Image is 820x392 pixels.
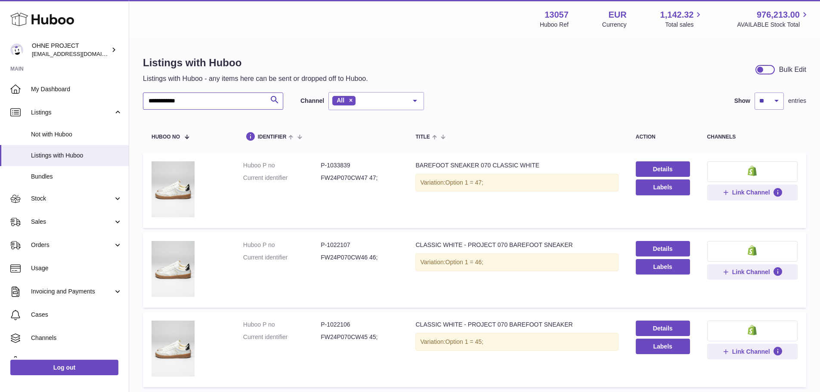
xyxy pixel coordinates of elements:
span: Option 1 = 46; [446,259,483,265]
span: AVAILABLE Stock Total [737,21,810,29]
div: Currency [602,21,627,29]
dd: P-1033839 [321,161,398,170]
span: identifier [258,134,287,140]
span: Option 1 = 45; [446,338,483,345]
button: Labels [636,339,690,354]
dt: Huboo P no [243,321,321,329]
img: BAREFOOT SNEAKER 070 CLASSIC WHITE [152,161,195,217]
span: Orders [31,241,113,249]
div: channels [707,134,798,140]
div: OHNE PROJECT [32,42,109,58]
button: Link Channel [707,344,798,359]
a: 976,213.00 AVAILABLE Stock Total [737,9,810,29]
span: entries [788,97,806,105]
img: CLASSIC WHITE - PROJECT 070 BAREFOOT SNEAKER [152,321,195,377]
span: Channels [31,334,122,342]
img: shopify-small.png [748,325,757,335]
span: Listings [31,108,113,117]
h1: Listings with Huboo [143,56,368,70]
div: Variation: [415,174,618,191]
dd: P-1022106 [321,321,398,329]
a: Details [636,321,690,336]
span: My Dashboard [31,85,122,93]
span: Invoicing and Payments [31,287,113,296]
span: Sales [31,218,113,226]
span: Settings [31,357,122,365]
dd: FW24P070CW45 45; [321,333,398,341]
a: 1,142.32 Total sales [660,9,704,29]
div: CLASSIC WHITE - PROJECT 070 BAREFOOT SNEAKER [415,321,618,329]
img: shopify-small.png [748,245,757,256]
span: 1,142.32 [660,9,694,21]
dt: Current identifier [243,174,321,182]
span: Link Channel [732,348,770,355]
button: Link Channel [707,185,798,200]
img: internalAdmin-13057@internal.huboo.com [10,43,23,56]
div: CLASSIC WHITE - PROJECT 070 BAREFOOT SNEAKER [415,241,618,249]
a: Details [636,241,690,256]
span: Huboo no [152,134,180,140]
label: Show [734,97,750,105]
div: Variation: [415,333,618,351]
dd: P-1022107 [321,241,398,249]
dd: FW24P070CW47 47; [321,174,398,182]
dt: Huboo P no [243,241,321,249]
dt: Current identifier [243,253,321,262]
div: Variation: [415,253,618,271]
span: title [415,134,430,140]
a: Details [636,161,690,177]
img: shopify-small.png [748,166,757,176]
dt: Current identifier [243,333,321,341]
span: Listings with Huboo [31,151,122,160]
button: Labels [636,259,690,275]
a: Log out [10,360,118,375]
button: Link Channel [707,264,798,280]
span: Link Channel [732,188,770,196]
span: [EMAIL_ADDRESS][DOMAIN_NAME] [32,50,127,57]
span: Cases [31,311,122,319]
span: Bundles [31,173,122,181]
div: BAREFOOT SNEAKER 070 CLASSIC WHITE [415,161,618,170]
button: Labels [636,179,690,195]
span: Total sales [665,21,703,29]
span: Option 1 = 47; [446,179,483,186]
span: Link Channel [732,268,770,276]
span: Usage [31,264,122,272]
img: CLASSIC WHITE - PROJECT 070 BAREFOOT SNEAKER [152,241,195,297]
div: Huboo Ref [540,21,569,29]
span: All [337,97,344,104]
span: 976,213.00 [757,9,800,21]
label: Channel [300,97,324,105]
div: Bulk Edit [779,65,806,74]
strong: EUR [608,9,626,21]
span: Stock [31,194,113,203]
dt: Huboo P no [243,161,321,170]
span: Not with Huboo [31,130,122,139]
dd: FW24P070CW46 46; [321,253,398,262]
p: Listings with Huboo - any items here can be sent or dropped off to Huboo. [143,74,368,83]
div: action [636,134,690,140]
strong: 13057 [545,9,569,21]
